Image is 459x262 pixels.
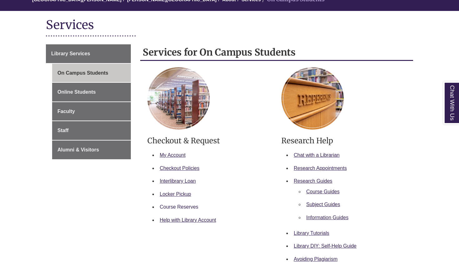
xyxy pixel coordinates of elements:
[294,178,333,184] a: Research Guides
[147,136,272,146] h3: Checkout & Request
[306,215,348,220] a: Information Guides
[294,256,338,262] a: Avoiding Plagiarism
[294,152,340,158] a: Chat with a Librarian
[160,191,191,197] a: Locker Pickup
[52,102,131,121] a: Faculty
[281,136,406,146] h3: Research Help
[46,17,413,34] h1: Services
[294,166,347,171] a: Research Appointments
[160,217,216,223] a: Help with Library Account
[51,51,90,56] span: Library Services
[306,189,340,194] a: Course Guides
[160,166,200,171] a: Checkout Policies
[306,202,340,207] a: Subject Guides
[52,83,131,101] a: Online Students
[52,141,131,159] a: Alumni & Visitors
[46,44,131,159] div: Guide Page Menu
[140,44,413,61] h2: Services for On Campus Students
[294,230,329,236] a: Library Tutorials
[160,152,186,158] a: My Account
[160,178,196,184] a: Interlibrary Loan
[294,243,357,249] a: Library DIY: Self-Help Guide
[52,64,131,82] a: On Campus Students
[52,121,131,140] a: Staff
[46,44,131,63] a: Library Services
[160,204,199,210] a: Course Reserves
